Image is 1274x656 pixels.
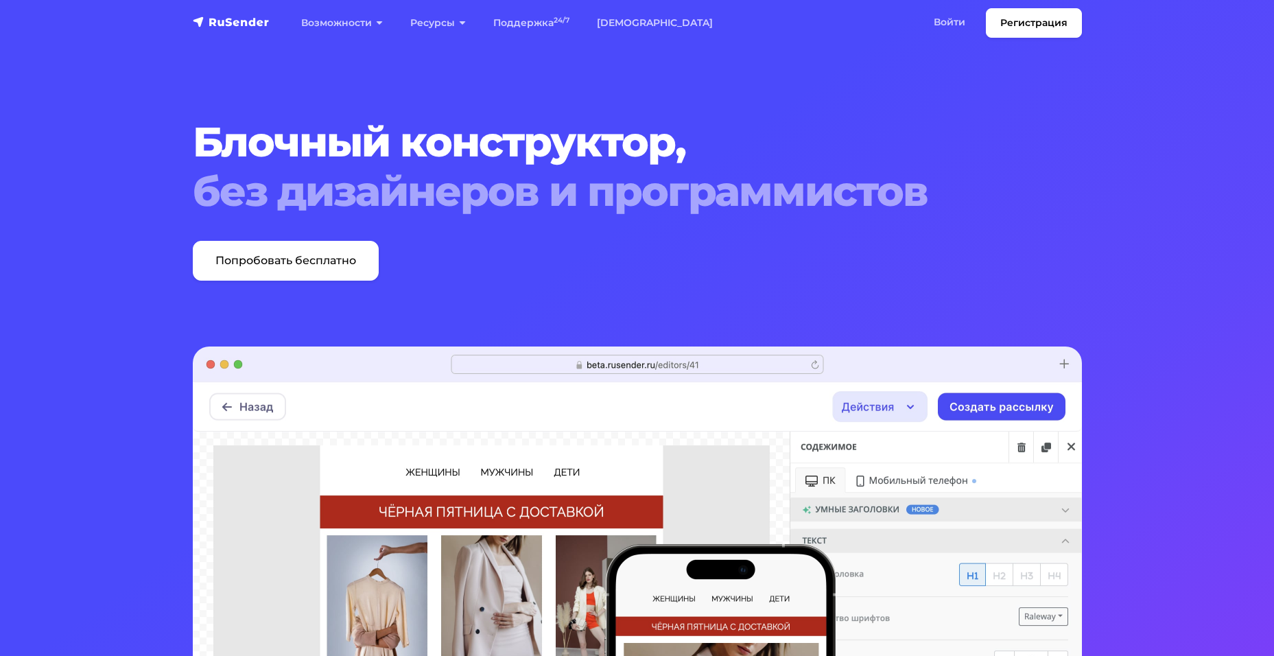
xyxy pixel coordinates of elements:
[193,15,270,29] img: RuSender
[193,117,1006,216] h1: Блочный конструктор,
[480,9,583,37] a: Поддержка24/7
[193,241,379,281] a: Попробовать бесплатно
[554,16,569,25] sup: 24/7
[287,9,397,37] a: Возможности
[397,9,480,37] a: Ресурсы
[920,8,979,36] a: Войти
[193,167,1006,216] span: без дизайнеров и программистов
[986,8,1082,38] a: Регистрация
[583,9,727,37] a: [DEMOGRAPHIC_DATA]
